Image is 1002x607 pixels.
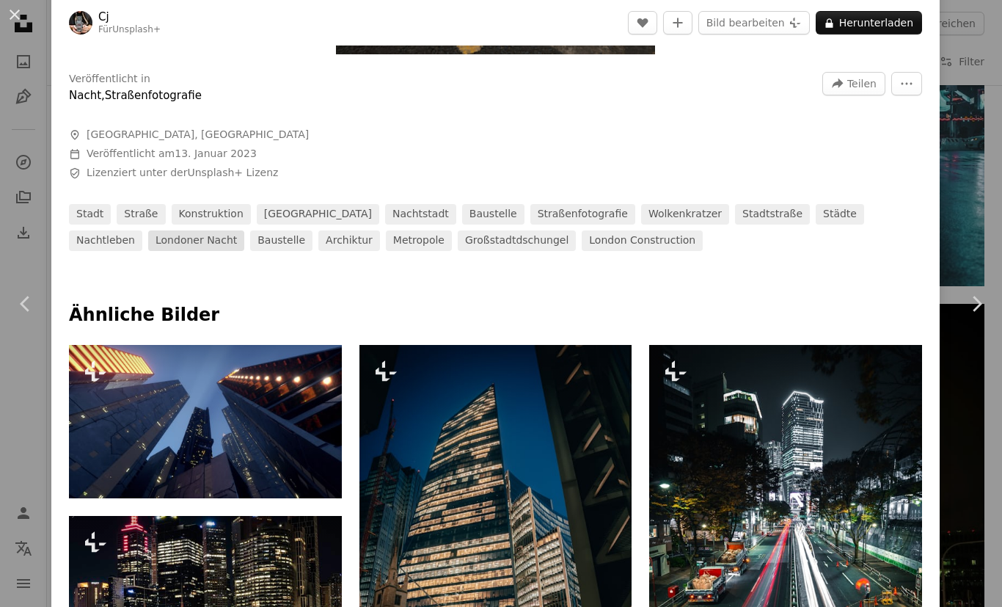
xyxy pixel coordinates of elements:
[698,11,810,34] button: Bild bearbeiten
[69,304,922,327] h4: Ähnliche Bilder
[175,148,257,159] time: 13. Januar 2023 um 18:23:29 MEZ
[649,538,922,551] a: Eine Straße in der Stadt, die nachts mit viel Verkehr gefüllt ist
[385,204,456,225] a: Nachtstadt
[816,204,864,225] a: Städte
[87,166,278,181] span: Lizenziert unter der
[148,230,244,251] a: Londoner Nacht
[87,128,309,142] span: [GEOGRAPHIC_DATA], [GEOGRAPHIC_DATA]
[117,204,165,225] a: Straße
[530,204,635,225] a: Straßenfotografie
[250,230,312,251] a: Baustelle
[69,72,150,87] h3: Veröffentlicht in
[318,230,380,251] a: Archiktur
[69,89,101,102] a: Nacht
[105,89,202,102] a: Straßenfotografie
[891,72,922,95] button: Weitere Aktionen
[847,73,877,95] span: Teilen
[187,167,278,178] a: Unsplash+ Lizenz
[69,204,111,225] a: Stadt
[951,233,1002,374] a: Weiter
[359,542,632,556] a: Ein sehr hohes Gebäude, das neben anderen hohen Gebäuden sitzt
[172,204,251,225] a: Konstruktion
[641,204,729,225] a: Wolkenkratzer
[101,89,105,102] span: ,
[386,230,452,251] a: Metropole
[69,345,342,498] img: ein paar hohe Gebäude sitzen nebeneinander
[628,11,657,34] button: Gefällt mir
[462,204,524,225] a: Baustelle
[69,11,92,34] img: Zum Profil von Cj
[69,415,342,428] a: ein paar hohe Gebäude sitzen nebeneinander
[458,230,576,251] a: Großstadtdschungel
[822,72,885,95] button: Dieses Bild teilen
[735,204,810,225] a: Stadtstraße
[98,10,161,24] a: Cj
[582,230,703,251] a: London Construction
[98,24,161,36] div: Für
[663,11,692,34] button: Zu Kollektion hinzufügen
[816,11,922,34] button: Herunterladen
[69,230,142,251] a: Nachtleben
[257,204,379,225] a: [GEOGRAPHIC_DATA]
[112,24,161,34] a: Unsplash+
[87,148,257,159] span: Veröffentlicht am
